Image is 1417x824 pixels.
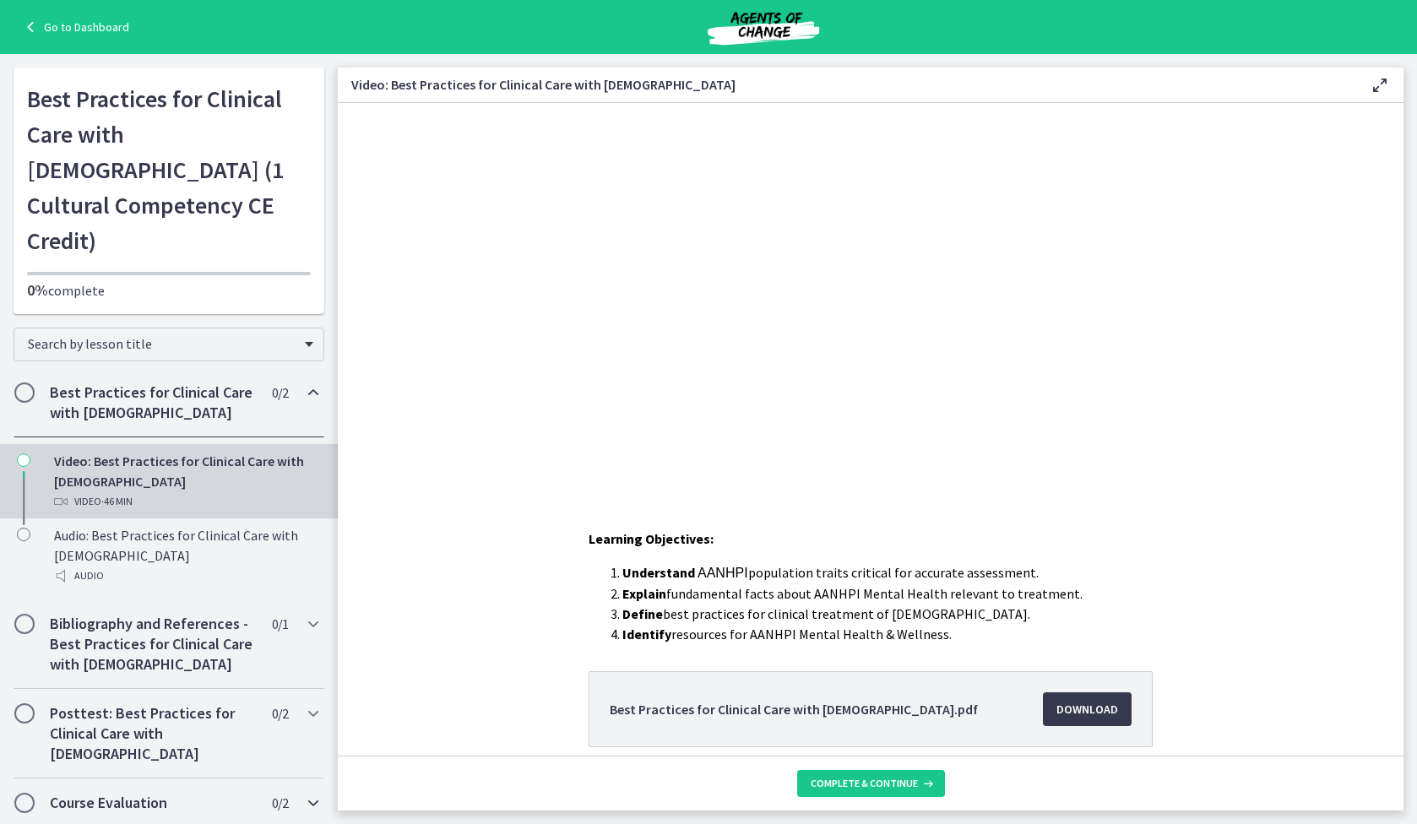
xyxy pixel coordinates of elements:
[589,530,714,547] span: Learning Objectives:
[27,280,48,300] span: 0%
[27,81,311,258] h1: Best Practices for Clinical Care with [DEMOGRAPHIC_DATA] (1 Cultural Competency CE Credit)
[54,525,318,586] div: Audio: Best Practices for Clinical Care with [DEMOGRAPHIC_DATA]
[50,614,256,675] h2: Bibliography and References - Best Practices for Clinical Care with [DEMOGRAPHIC_DATA]
[272,793,288,813] span: 0 / 2
[622,564,695,581] strong: Understand
[622,562,1153,583] li: population traits critical for accurate assessment.
[1043,692,1132,726] a: Download
[1056,699,1118,719] span: Download
[54,451,318,512] div: Video: Best Practices for Clinical Care with [DEMOGRAPHIC_DATA]
[14,328,324,361] div: Search by lesson title
[50,382,256,423] h2: Best Practices for Clinical Care with [DEMOGRAPHIC_DATA]
[50,703,256,764] h2: Posttest: Best Practices for Clinical Care with [DEMOGRAPHIC_DATA]
[610,699,978,719] span: Best Practices for Clinical Care with [DEMOGRAPHIC_DATA].pdf
[811,777,918,790] span: Complete & continue
[28,335,296,352] span: Search by lesson title
[54,566,318,586] div: Audio
[622,626,671,642] strong: Identify
[622,605,663,622] strong: Define
[50,793,256,813] h2: Course Evaluation
[797,770,945,797] button: Complete & continue
[20,17,129,37] a: Go to Dashboard
[272,614,288,634] span: 0 / 1
[622,583,1153,604] li: fundamental facts about AANHPI Mental Health relevant to treatment.
[272,703,288,724] span: 0 / 2
[622,624,1153,644] li: resources for AANHPI Mental Health & Wellness.
[698,566,748,580] span: AANHPI
[101,491,133,512] span: · 46 min
[27,280,311,301] p: complete
[920,20,975,74] button: Click for sound
[272,382,288,403] span: 0 / 2
[622,585,666,602] strong: Explain
[54,491,318,512] div: Video
[662,7,865,47] img: Agents of Change Social Work Test Prep
[622,604,1153,624] li: best practices for clinical treatment of [DEMOGRAPHIC_DATA].
[351,74,1343,95] h3: Video: Best Practices for Clinical Care with [DEMOGRAPHIC_DATA]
